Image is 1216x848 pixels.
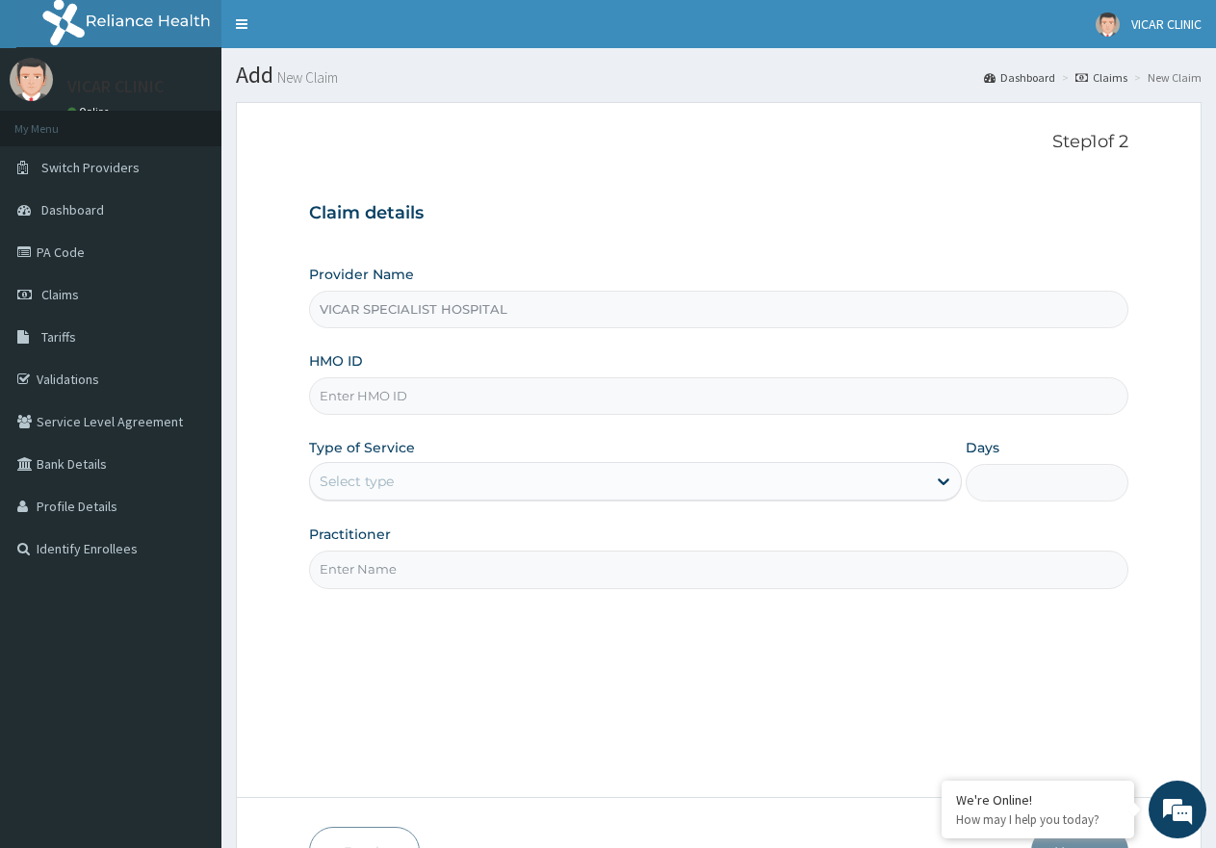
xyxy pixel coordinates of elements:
[41,201,104,218] span: Dashboard
[956,791,1120,809] div: We're Online!
[956,811,1120,828] p: How may I help you today?
[41,328,76,346] span: Tariffs
[67,78,164,95] p: VICAR CLINIC
[1096,13,1120,37] img: User Image
[309,438,415,457] label: Type of Service
[309,525,391,544] label: Practitioner
[41,286,79,303] span: Claims
[966,438,999,457] label: Days
[984,69,1055,86] a: Dashboard
[10,58,53,101] img: User Image
[320,472,394,491] div: Select type
[309,551,1128,588] input: Enter Name
[1075,69,1127,86] a: Claims
[236,63,1202,88] h1: Add
[1131,15,1202,33] span: VICAR CLINIC
[41,159,140,176] span: Switch Providers
[67,105,114,118] a: Online
[1129,69,1202,86] li: New Claim
[309,265,414,284] label: Provider Name
[309,203,1128,224] h3: Claim details
[309,351,363,371] label: HMO ID
[309,132,1128,153] p: Step 1 of 2
[309,377,1128,415] input: Enter HMO ID
[273,70,338,85] small: New Claim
